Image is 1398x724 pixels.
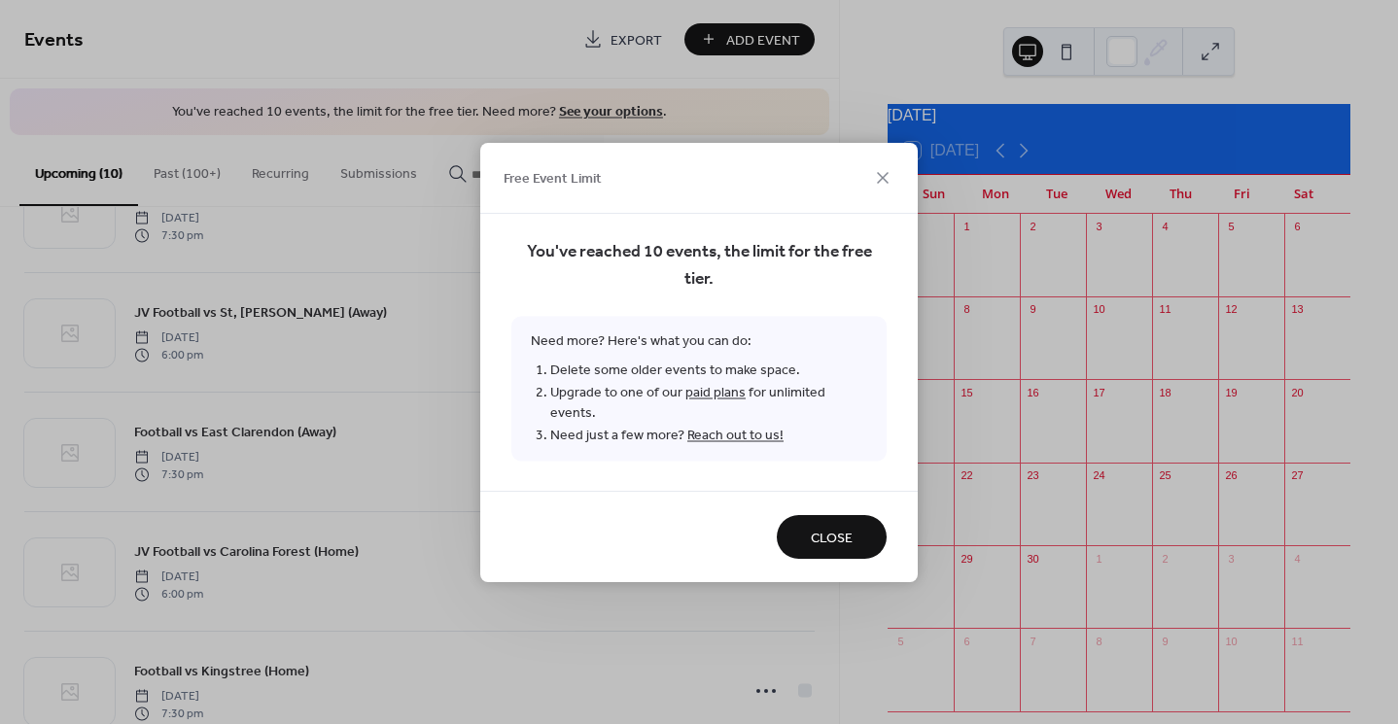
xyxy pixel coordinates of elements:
li: Need just a few more? [550,424,867,446]
button: Close [777,515,887,559]
span: Need more? Here's what you can do: [511,316,887,461]
span: You've reached 10 events, the limit for the free tier. [511,238,887,293]
a: paid plans [685,379,746,405]
span: Free Event Limit [504,169,602,190]
li: Delete some older events to make space. [550,359,867,381]
li: Upgrade to one of our for unlimited events. [550,381,867,424]
a: Reach out to us! [687,422,784,448]
span: Close [811,528,853,548]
